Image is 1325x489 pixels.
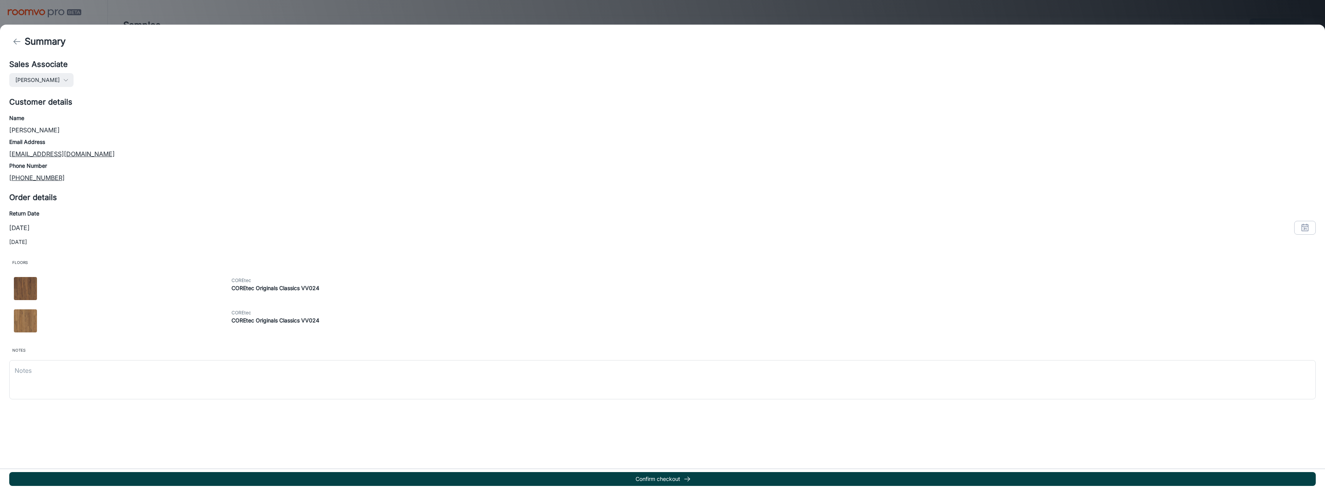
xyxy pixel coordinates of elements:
h6: COREtec Originals Classics VV024 [231,316,1317,325]
button: Confirm checkout [9,472,1316,486]
img: COREtec Originals Classics VV024 [14,277,37,300]
h4: Summary [25,35,65,48]
h6: Phone Number [9,162,1316,170]
a: [PHONE_NUMBER] [9,174,65,182]
h6: Return Date [9,209,1316,218]
span: COREtec [231,309,1317,316]
p: [PERSON_NAME] [9,125,1316,135]
h6: Email Address [9,138,1316,146]
p: [DATE] [9,223,30,232]
button: back [9,34,25,49]
h5: Order details [9,192,1316,203]
span: Notes [9,343,1316,357]
span: COREtec [231,277,1317,284]
h5: Sales Associate [9,58,68,70]
p: [DATE] [9,238,1316,246]
span: Floors [9,255,1316,269]
h5: Customer details [9,96,1316,108]
h6: COREtec Originals Classics VV024 [231,284,1317,292]
h6: Name [9,114,1316,122]
button: [PERSON_NAME] [9,73,74,87]
a: [EMAIL_ADDRESS][DOMAIN_NAME] [9,150,115,158]
img: COREtec Originals Classics VV024 [14,309,37,332]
